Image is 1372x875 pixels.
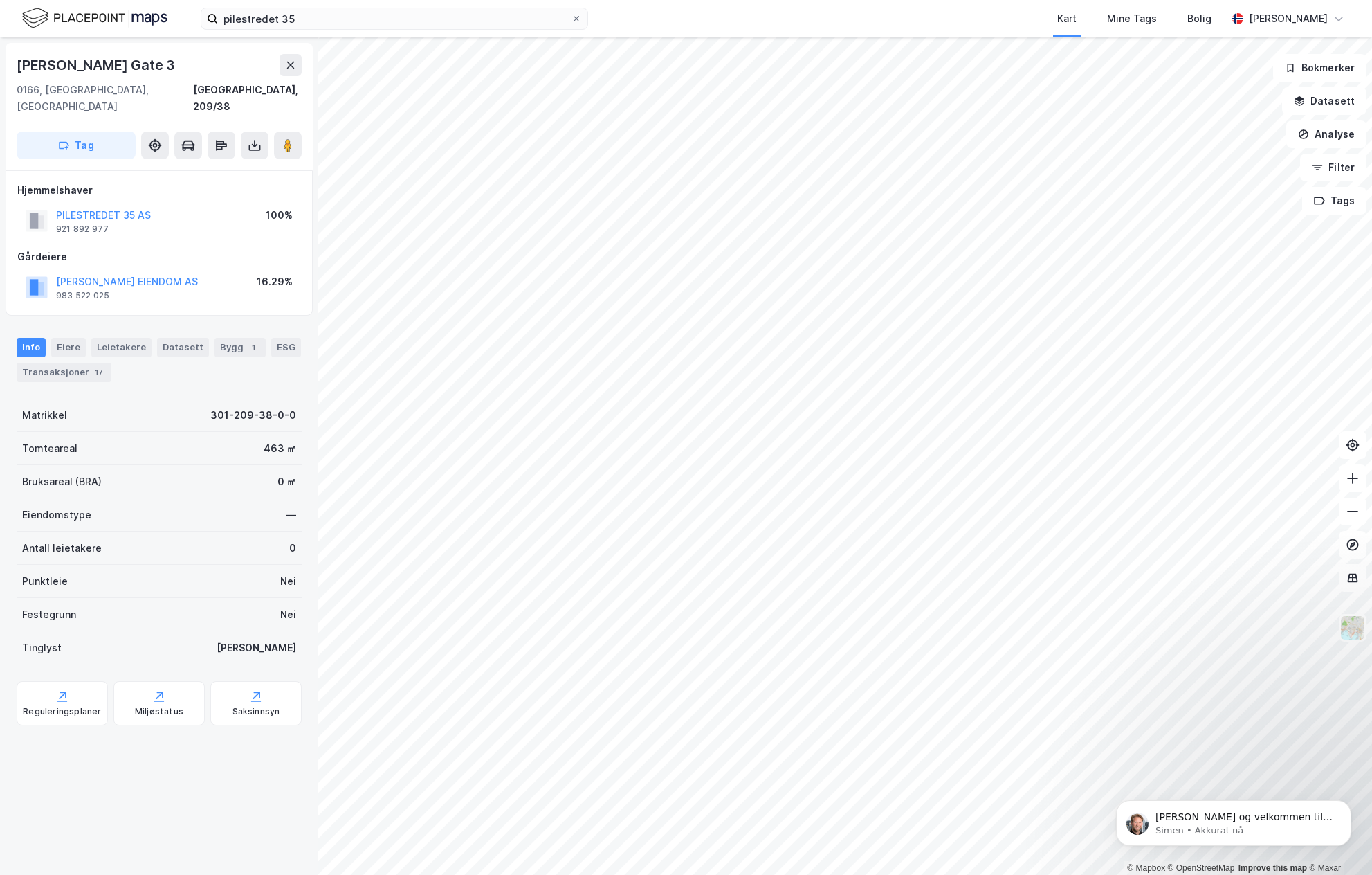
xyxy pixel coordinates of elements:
[91,338,152,357] div: Leietakere
[22,440,77,457] div: Tomteareal
[17,82,193,115] div: 0166, [GEOGRAPHIC_DATA], [GEOGRAPHIC_DATA]
[1339,615,1366,641] img: Z
[271,338,301,357] div: ESG
[1249,10,1328,27] div: [PERSON_NAME]
[23,706,101,717] div: Reguleringsplaner
[1095,771,1372,868] iframe: Intercom notifications melding
[280,606,296,623] div: Nei
[266,207,293,224] div: 100%
[17,182,301,199] div: Hjemmelshaver
[1168,863,1235,873] a: OpenStreetMap
[1187,10,1211,27] div: Bolig
[1286,120,1366,148] button: Analyse
[1127,863,1165,873] a: Mapbox
[217,640,296,656] div: [PERSON_NAME]
[17,363,111,382] div: Transaksjoner
[22,473,102,490] div: Bruksareal (BRA)
[1107,10,1157,27] div: Mine Tags
[1302,187,1366,215] button: Tags
[286,507,296,523] div: —
[277,473,296,490] div: 0 ㎡
[56,224,109,235] div: 921 892 977
[22,640,62,656] div: Tinglyst
[22,606,76,623] div: Festegrunn
[17,54,178,76] div: [PERSON_NAME] Gate 3
[92,366,106,379] div: 17
[218,8,571,29] input: Søk på adresse, matrikkel, gårdeiere, leietakere eller personer
[22,507,91,523] div: Eiendomstype
[51,338,86,357] div: Eiere
[22,573,68,590] div: Punktleie
[280,573,296,590] div: Nei
[1238,863,1307,873] a: Improve this map
[193,82,302,115] div: [GEOGRAPHIC_DATA], 209/38
[210,407,296,424] div: 301-209-38-0-0
[17,338,46,357] div: Info
[1273,54,1366,82] button: Bokmerker
[157,338,209,357] div: Datasett
[246,341,260,354] div: 1
[1300,154,1366,181] button: Filter
[22,540,102,557] div: Antall leietakere
[289,540,296,557] div: 0
[135,706,183,717] div: Miljøstatus
[257,273,293,290] div: 16.29%
[22,407,67,424] div: Matrikkel
[17,249,301,265] div: Gårdeiere
[17,132,136,159] button: Tag
[1057,10,1077,27] div: Kart
[22,6,167,30] img: logo.f888ab2527a4732fd821a326f86c7f29.svg
[214,338,266,357] div: Bygg
[56,290,109,301] div: 983 522 025
[264,440,296,457] div: 463 ㎡
[1282,87,1366,115] button: Datasett
[232,706,280,717] div: Saksinnsyn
